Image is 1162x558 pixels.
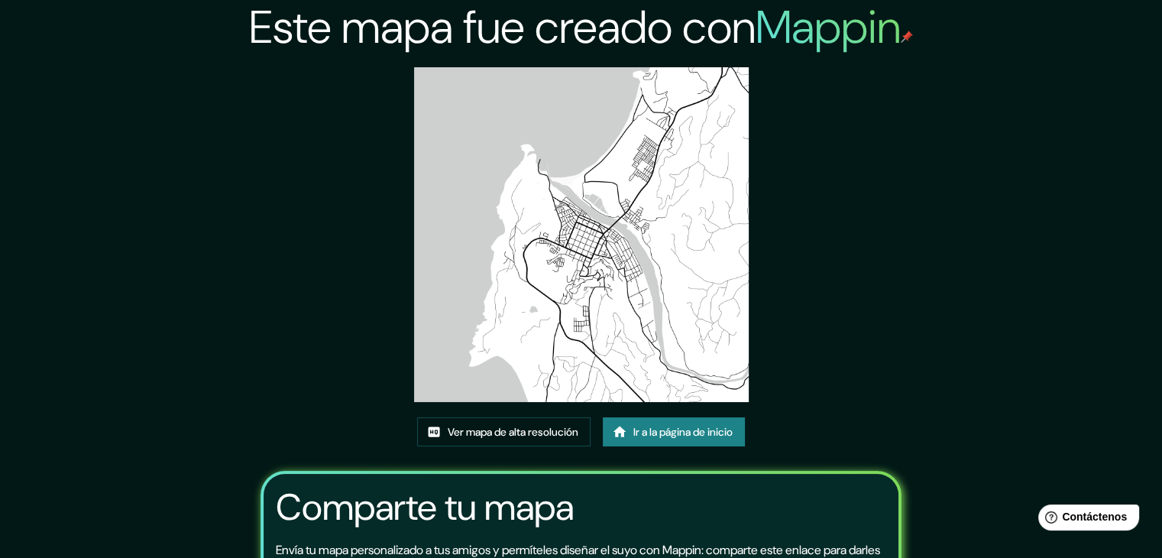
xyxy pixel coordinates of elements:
img: created-map [414,67,749,402]
a: Ir a la página de inicio [603,417,745,446]
iframe: Lanzador de widgets de ayuda [1026,498,1145,541]
font: Ver mapa de alta resolución [448,425,578,439]
a: Ver mapa de alta resolución [417,417,591,446]
font: Ir a la página de inicio [633,425,733,439]
img: pin de mapeo [901,31,913,43]
font: Comparte tu mapa [276,483,574,531]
